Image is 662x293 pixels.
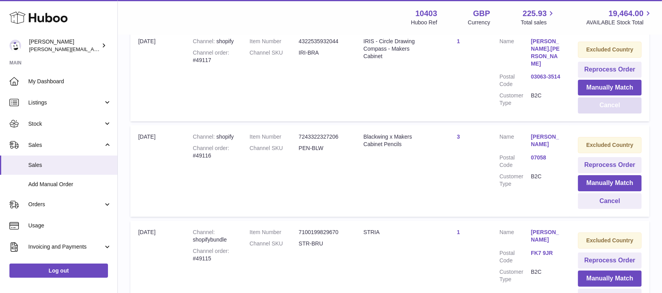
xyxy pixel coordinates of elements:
[578,193,642,209] button: Cancel
[9,40,21,51] img: keval@makerscabinet.com
[531,229,562,244] a: [PERSON_NAME]
[499,249,531,264] dt: Postal Code
[521,19,556,26] span: Total sales
[299,38,348,45] dd: 4322535932044
[586,237,633,244] strong: Excluded Country
[578,253,642,269] button: Reprocess Order
[364,133,417,148] div: Blackwing x Makers Cabinet Pencils
[28,222,112,229] span: Usage
[499,38,531,70] dt: Name
[531,249,562,257] a: FK7 9JR
[193,49,234,64] div: #49117
[499,173,531,188] dt: Customer Type
[457,229,460,235] a: 1
[531,38,562,68] a: [PERSON_NAME].[PERSON_NAME]
[609,8,644,19] span: 19,464.00
[28,120,103,128] span: Stock
[364,38,417,60] div: IRIS - Circle Drawing Compass - Makers Cabinet
[586,142,633,148] strong: Excluded Country
[499,133,531,150] dt: Name
[499,229,531,245] dt: Name
[499,268,531,283] dt: Customer Type
[250,240,299,247] dt: Channel SKU
[28,161,112,169] span: Sales
[130,125,185,217] td: [DATE]
[531,173,562,188] dd: B2C
[586,46,633,53] strong: Excluded Country
[578,271,642,287] button: Manually Match
[193,38,234,45] div: shopify
[499,92,531,107] dt: Customer Type
[29,46,157,52] span: [PERSON_NAME][EMAIL_ADDRESS][DOMAIN_NAME]
[578,80,642,96] button: Manually Match
[531,133,562,148] a: [PERSON_NAME]
[250,133,299,141] dt: Item Number
[130,30,185,121] td: [DATE]
[457,134,460,140] a: 3
[250,49,299,57] dt: Channel SKU
[28,201,103,208] span: Orders
[578,157,642,173] button: Reprocess Order
[531,73,562,81] a: 03063-3514
[193,133,234,141] div: shopify
[250,229,299,236] dt: Item Number
[299,240,348,247] dd: STR-BRU
[299,49,348,57] dd: IRI-BRA
[28,78,112,85] span: My Dashboard
[499,154,531,169] dt: Postal Code
[364,229,417,236] div: STRIA
[531,154,562,161] a: 07058
[468,19,490,26] div: Currency
[9,264,108,278] a: Log out
[193,38,216,44] strong: Channel
[299,229,348,236] dd: 7100199829670
[586,8,653,26] a: 19,464.00 AVAILABLE Stock Total
[193,145,234,159] div: #49116
[473,8,490,19] strong: GBP
[411,19,437,26] div: Huboo Ref
[28,243,103,251] span: Invoicing and Payments
[499,73,531,88] dt: Postal Code
[193,229,215,235] strong: Channel
[521,8,556,26] a: 225.93 Total sales
[193,145,229,151] strong: Channel order
[415,8,437,19] strong: 10403
[523,8,547,19] span: 225.93
[193,248,229,254] strong: Channel order
[29,38,100,53] div: [PERSON_NAME]
[578,97,642,114] button: Cancel
[28,99,103,106] span: Listings
[193,247,234,262] div: #49115
[193,49,229,56] strong: Channel order
[299,133,348,141] dd: 7243322327206
[457,38,460,44] a: 1
[193,229,234,244] div: shopifybundle
[250,38,299,45] dt: Item Number
[28,141,103,149] span: Sales
[299,145,348,152] dd: PEN-BLW
[531,92,562,107] dd: B2C
[531,268,562,283] dd: B2C
[586,19,653,26] span: AVAILABLE Stock Total
[193,134,216,140] strong: Channel
[578,175,642,191] button: Manually Match
[578,62,642,78] button: Reprocess Order
[250,145,299,152] dt: Channel SKU
[28,181,112,188] span: Add Manual Order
